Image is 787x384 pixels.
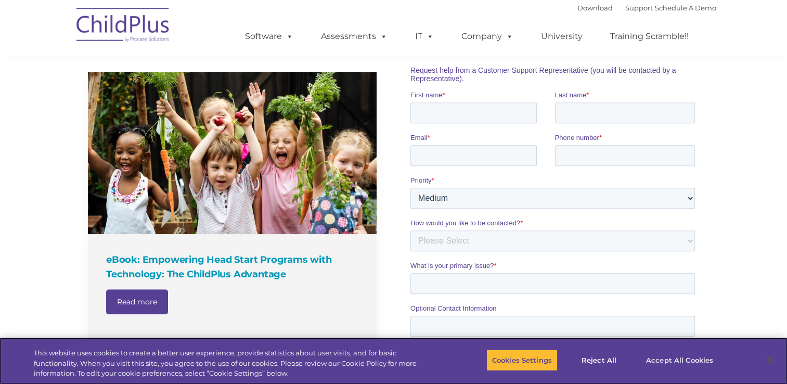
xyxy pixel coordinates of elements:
[235,26,304,47] a: Software
[759,349,782,372] button: Close
[577,4,613,12] a: Download
[405,26,444,47] a: IT
[34,348,433,379] div: This website uses cookies to create a better user experience, provide statistics about user visit...
[655,4,716,12] a: Schedule A Demo
[566,349,631,371] button: Reject All
[71,1,175,53] img: ChildPlus by Procare Solutions
[451,26,524,47] a: Company
[311,26,398,47] a: Assessments
[486,349,558,371] button: Cookies Settings
[531,26,593,47] a: University
[577,4,716,12] font: |
[106,252,361,281] h4: eBook: Empowering Head Start Programs with Technology: The ChildPlus Advantage
[625,4,653,12] a: Support
[106,289,168,314] a: Read more
[640,349,719,371] button: Accept All Cookies
[600,26,699,47] a: Training Scramble!!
